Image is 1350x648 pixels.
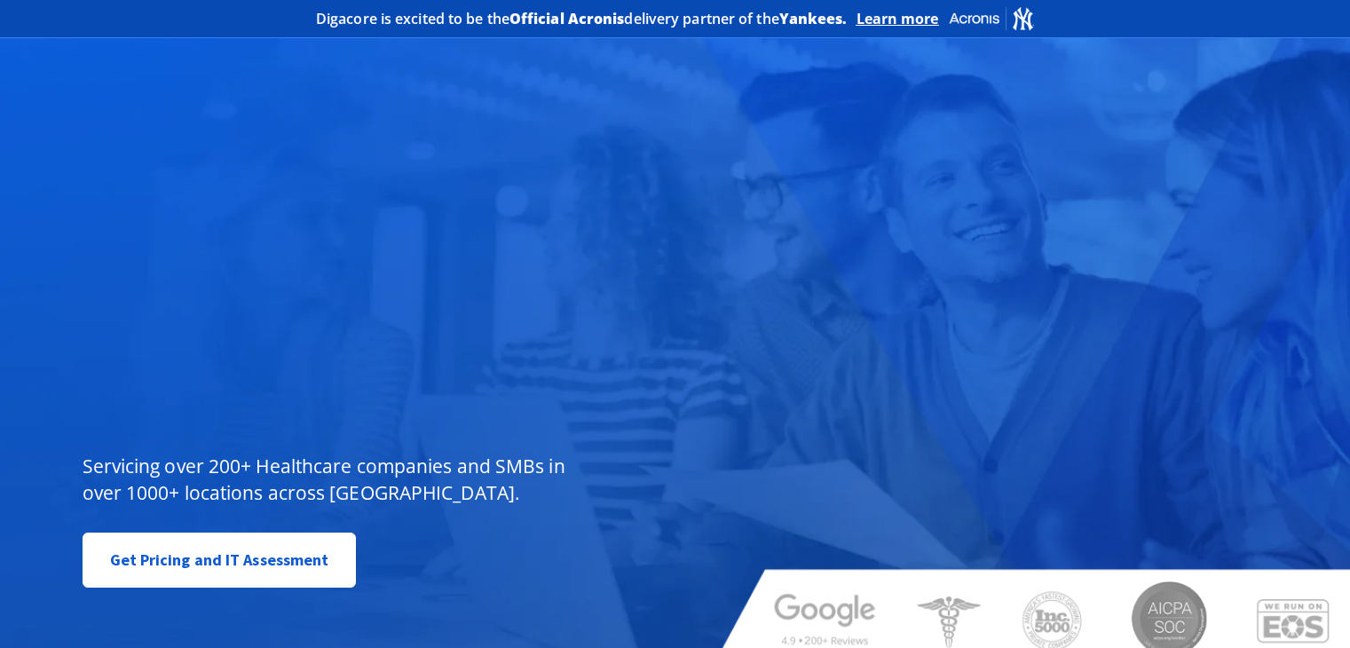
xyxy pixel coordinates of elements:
span: Get Pricing and IT Assessment [110,542,329,578]
b: Yankees. [779,9,848,28]
a: Get Pricing and IT Assessment [83,533,357,588]
p: Servicing over 200+ Healthcare companies and SMBs in over 1000+ locations across [GEOGRAPHIC_DATA]. [83,453,579,506]
img: Acronis [948,5,1035,31]
b: Official Acronis [509,9,625,28]
h2: Digacore is excited to be the delivery partner of the [316,12,848,26]
a: Learn more [857,10,939,28]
